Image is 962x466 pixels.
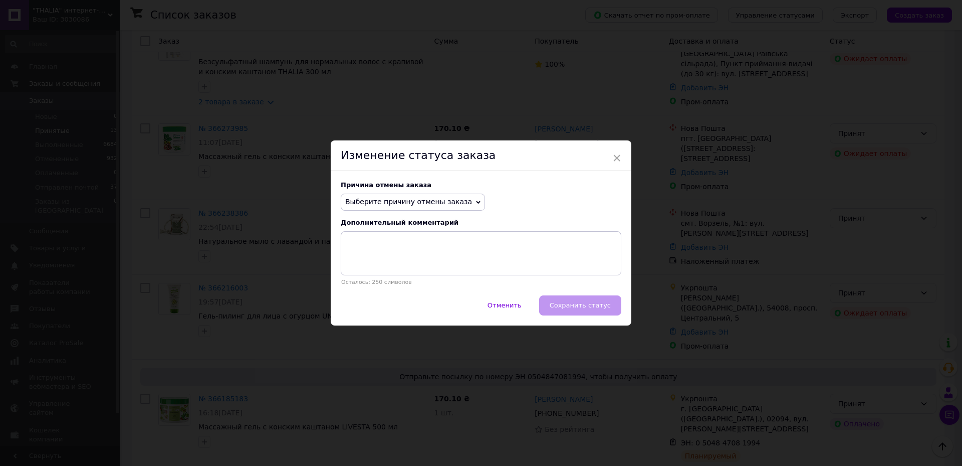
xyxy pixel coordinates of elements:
div: Дополнительный комментарий [341,219,621,226]
div: Причина отмены заказа [341,181,621,189]
p: Осталось: 250 символов [341,279,621,285]
button: Отменить [477,295,532,316]
span: Отменить [488,301,522,309]
div: Изменение статуса заказа [331,140,631,171]
span: Выберите причину отмены заказа [345,198,472,206]
span: × [612,149,621,167]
